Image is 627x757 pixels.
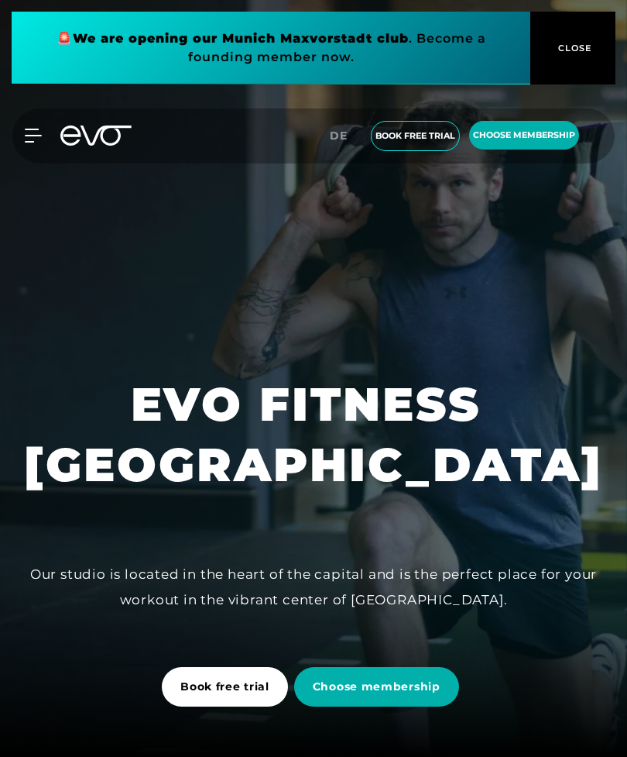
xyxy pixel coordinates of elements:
[554,41,592,55] span: CLOSE
[375,129,455,143] span: book free trial
[330,129,348,143] span: de
[330,127,357,145] a: de
[12,562,615,612] div: Our studio is located in the heart of the capital and is the perfect place for your workout in th...
[473,129,575,142] span: choose membership
[24,374,603,495] h1: EVO FITNESS [GEOGRAPHIC_DATA]
[313,679,440,695] span: Choose membership
[162,655,294,718] a: Book free trial
[180,679,269,695] span: Book free trial
[366,121,464,151] a: book free trial
[294,655,465,718] a: Choose membership
[530,12,615,84] button: CLOSE
[464,121,584,151] a: choose membership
